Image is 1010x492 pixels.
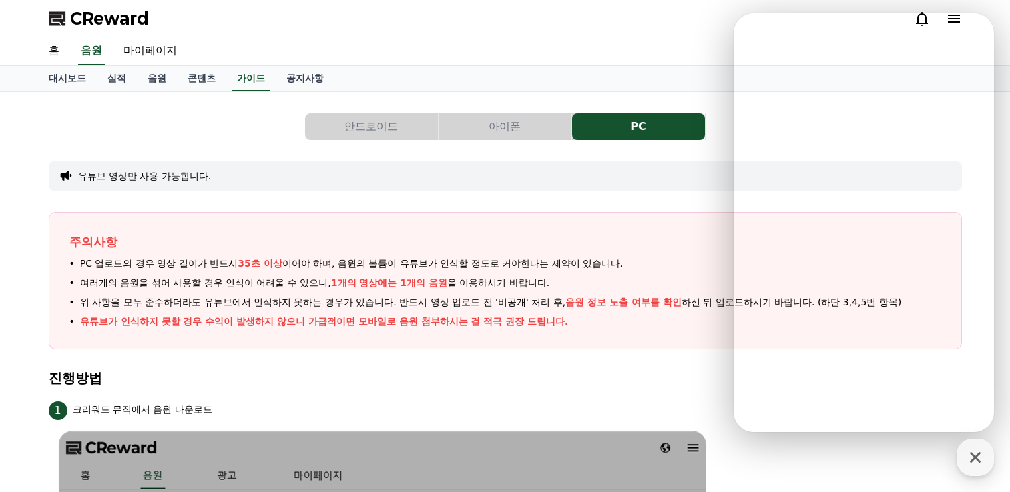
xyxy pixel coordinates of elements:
button: 아이폰 [439,113,571,140]
a: 콘텐츠 [177,66,226,91]
a: 홈 [38,37,70,65]
p: 주의사항 [69,233,941,251]
span: PC 업로드의 경우 영상 길이가 반드시 이어야 하며, 음원의 볼륨이 유튜브가 인식할 정도로 커야한다는 제약이 있습니다. [80,257,623,271]
a: 음원 [137,66,177,91]
span: 35초 이상 [238,258,282,269]
a: 마이페이지 [113,37,188,65]
iframe: Channel chat [734,13,994,432]
h4: 진행방법 [49,371,962,385]
button: 유튜브 영상만 사용 가능합니다. [78,169,212,183]
p: 크리워드 뮤직에서 음원 다운로드 [73,403,212,417]
a: 대시보드 [38,66,97,91]
span: 1개의 영상에는 1개의 음원 [331,277,447,288]
span: 1 [49,401,67,420]
span: 여러개의 음원을 섞어 사용할 경우 인식이 어려울 수 있으니, 을 이용하시기 바랍니다. [80,276,550,290]
span: 위 사항을 모두 준수하더라도 유튜브에서 인식하지 못하는 경우가 있습니다. 반드시 영상 업로드 전 '비공개' 처리 후, 하신 뒤 업로드하시기 바랍니다. (하단 3,4,5번 항목) [80,295,902,309]
button: 안드로이드 [305,113,438,140]
a: 실적 [97,66,137,91]
span: 음원 정보 노출 여부를 확인 [565,297,682,307]
a: 음원 [78,37,105,65]
button: PC [572,113,705,140]
a: 공지사항 [276,66,334,91]
span: CReward [70,8,149,29]
a: 아이폰 [439,113,572,140]
a: 가이드 [232,66,270,91]
a: CReward [49,8,149,29]
p: 유튜브가 인식하지 못할 경우 수익이 발생하지 않으니 가급적이면 모바일로 음원 첨부하시는 걸 적극 권장 드립니다. [80,315,569,329]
